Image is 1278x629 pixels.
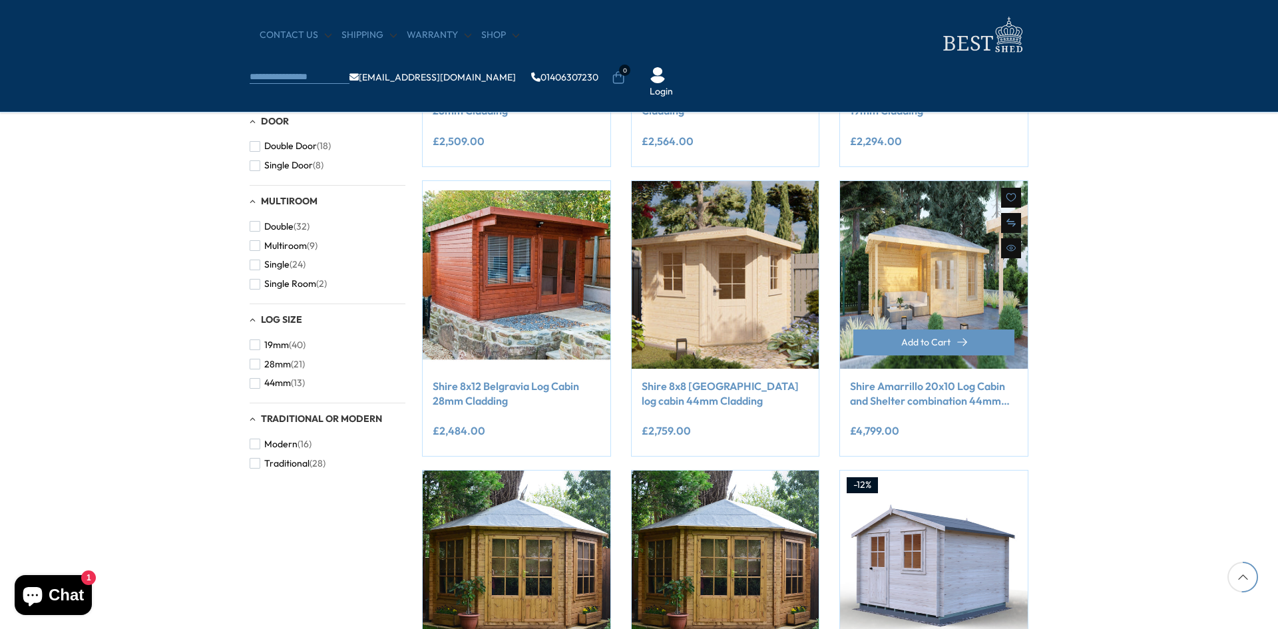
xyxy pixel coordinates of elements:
span: Traditional [264,458,310,469]
ins: £4,799.00 [850,425,899,436]
span: (40) [289,339,306,351]
ins: £2,484.00 [433,425,485,436]
a: Warranty [407,29,471,42]
span: (9) [307,240,318,252]
span: Double Door [264,140,317,152]
img: Shire 8x12 Belgravia Log Cabin 19mm Cladding - Best Shed [423,181,610,369]
span: Single [264,259,290,270]
a: Login [650,85,673,99]
span: (13) [291,377,305,389]
inbox-online-store-chat: Shopify online store chat [11,575,96,618]
span: Multiroom [261,195,318,207]
span: Single Room [264,278,316,290]
button: Multiroom [250,236,318,256]
a: Shop [481,29,519,42]
a: Shire 8x12 Belgravia Log Cabin 28mm Cladding [433,379,600,409]
span: Single Door [264,160,313,171]
span: Door [261,115,289,127]
a: Shipping [341,29,397,42]
span: (28) [310,458,325,469]
button: 28mm [250,355,305,374]
span: (32) [294,221,310,232]
button: Single Door [250,156,323,175]
button: Single Room [250,274,327,294]
a: Shire 8x8 [GEOGRAPHIC_DATA] log cabin 44mm Cladding [642,379,809,409]
a: 0 [612,71,625,85]
span: Traditional or Modern [261,413,382,425]
img: Shire Amarrillo 20x10 Log Cabin and Shelter combination 44mm cladding - Best Shed [840,181,1028,369]
ins: £2,509.00 [433,136,485,146]
ins: £2,759.00 [642,425,691,436]
span: Add to Cart [901,337,951,347]
div: -12% [847,477,878,493]
img: Shire 8x8 Colombo Corner log cabin 44mm Cladding - Best Shed [632,181,819,369]
span: Log Size [261,314,302,325]
button: 44mm [250,373,305,393]
button: Traditional [250,454,325,473]
img: logo [935,13,1028,57]
a: Shire Amarrillo 20x10 Log Cabin and Shelter combination 44mm cladding [850,379,1018,409]
span: 44mm [264,377,291,389]
span: 19mm [264,339,289,351]
span: (8) [313,160,323,171]
span: (24) [290,259,306,270]
ins: £2,564.00 [642,136,694,146]
a: 01406307230 [531,73,598,82]
span: (2) [316,278,327,290]
button: Double Door [250,136,331,156]
a: CONTACT US [260,29,331,42]
button: Add to Cart [853,329,1014,355]
span: (16) [298,439,312,450]
img: User Icon [650,67,666,83]
button: Modern [250,435,312,454]
ins: £2,294.00 [850,136,902,146]
span: Modern [264,439,298,450]
span: Multiroom [264,240,307,252]
button: Double [250,217,310,236]
span: (18) [317,140,331,152]
span: 0 [619,65,630,76]
a: [EMAIL_ADDRESS][DOMAIN_NAME] [349,73,516,82]
span: Double [264,221,294,232]
span: 28mm [264,359,291,370]
button: Single [250,255,306,274]
button: 19mm [250,335,306,355]
span: (21) [291,359,305,370]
